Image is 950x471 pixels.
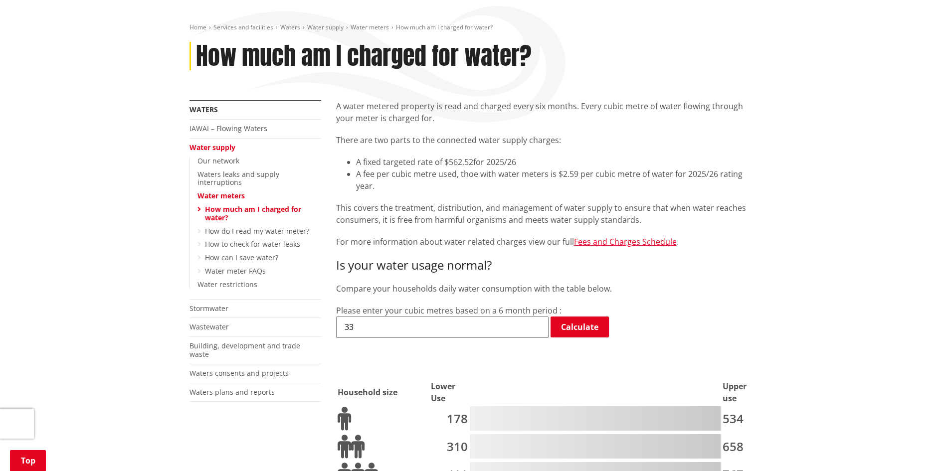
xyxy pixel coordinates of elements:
[190,23,761,32] nav: breadcrumb
[10,450,46,471] a: Top
[205,253,278,262] a: How can I save water?
[473,157,516,167] span: for 2025/26
[351,23,389,31] a: Water meters
[197,169,279,187] a: Waters leaks and supply interruptions
[190,368,289,378] a: Waters consents and projects
[336,258,761,273] h3: Is your water usage normal?
[336,100,761,124] p: A water metered property is read and charged every six months. Every cubic metre of water flowing...
[336,305,562,316] label: Please enter your cubic metres based on a 6 month period :
[280,23,300,31] a: Waters
[190,23,206,31] a: Home
[205,226,309,236] a: How do I read my water meter?
[190,105,218,114] a: Waters
[190,387,275,397] a: Waters plans and reports
[307,23,344,31] a: Water supply
[430,380,468,405] th: Lower Use
[205,204,301,222] a: How much am I charged for water?
[722,406,760,433] td: 534
[205,239,300,249] a: How to check for water leaks
[356,168,761,192] li: A fee per cubic metre used, thoe with water meters is $2.59 per cubic metre of water for 2025/26 ...
[197,156,239,165] a: Our network
[430,434,468,461] td: 310
[336,283,761,295] p: Compare your households daily water consumption with the table below.
[336,202,761,226] p: This covers the treatment, distribution, and management of water supply to ensure that when water...
[336,236,761,248] p: For more information about water related charges view our full .
[337,380,429,405] th: Household size
[336,134,761,146] p: There are two parts to the connected water supply charges:
[551,316,609,337] a: Calculate
[430,406,468,433] td: 178
[205,266,266,276] a: Water meter FAQs
[197,280,257,289] a: Water restrictions
[190,341,300,359] a: Building, development and trade waste
[904,429,940,465] iframe: Messenger Launcher
[196,42,532,71] h1: How much am I charged for water?
[396,23,493,31] span: How much am I charged for water?
[722,380,760,405] th: Upper use
[574,236,677,247] a: Fees and Charges Schedule
[190,143,235,152] a: Water supply
[190,124,267,133] a: IAWAI – Flowing Waters
[190,322,229,331] a: Wastewater
[356,157,473,167] span: A fixed targeted rate of $562.52
[197,191,245,200] a: Water meters
[722,434,760,461] td: 658
[213,23,273,31] a: Services and facilities
[190,304,228,313] a: Stormwater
